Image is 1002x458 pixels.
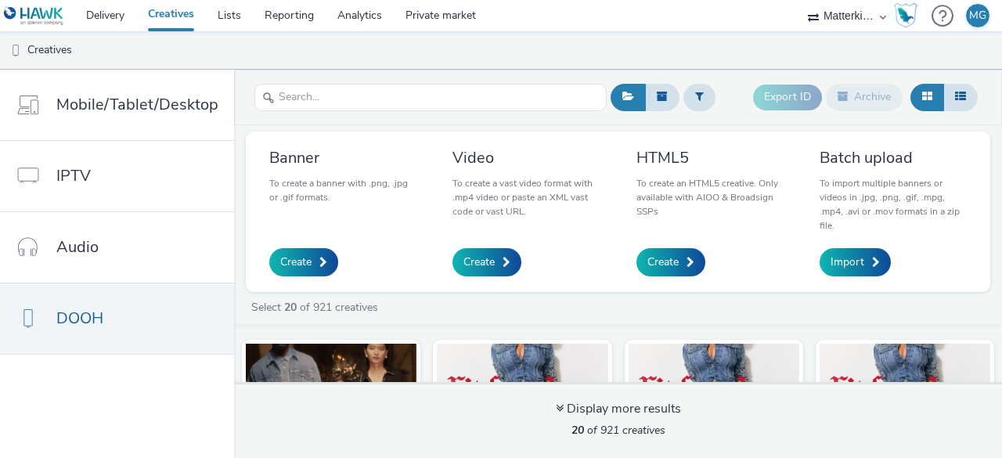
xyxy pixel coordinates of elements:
[636,147,784,168] h3: HTML5
[280,254,312,270] span: Create
[4,6,64,26] img: undefined Logo
[250,300,384,315] a: Select of 921 creatives
[254,84,607,111] input: Search...
[820,248,891,276] a: Import
[894,3,924,28] a: Hawk Academy
[636,248,705,276] a: Create
[636,176,784,218] p: To create an HTML5 creative. Only available with AIOO & Broadsign SSPs
[647,254,679,270] span: Create
[269,248,338,276] a: Create
[894,3,917,28] img: Hawk Academy
[943,84,978,110] button: Table
[269,176,416,204] p: To create a banner with .png, .jpg or .gif formats.
[753,85,822,110] button: Export ID
[831,254,864,270] span: Import
[452,176,600,218] p: To create a vast video format with .mp4 video or paste an XML vast code or vast URL.
[269,147,416,168] h3: Banner
[820,147,967,168] h3: Batch upload
[556,400,681,418] div: Display more results
[571,423,584,438] strong: 20
[820,176,967,233] p: To import multiple banners or videos in .jpg, .png, .gif, .mpg, .mp4, .avi or .mov formats in a z...
[452,147,600,168] h3: Video
[8,43,23,59] img: dooh
[56,93,218,116] span: Mobile/Tablet/Desktop
[910,84,944,110] button: Grid
[571,423,665,438] span: of 921 creatives
[969,4,986,27] div: MG
[56,164,91,187] span: IPTV
[463,254,495,270] span: Create
[56,236,99,258] span: Audio
[452,248,521,276] a: Create
[826,84,903,110] button: Archive
[56,307,103,330] span: DOOH
[284,300,297,315] strong: 20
